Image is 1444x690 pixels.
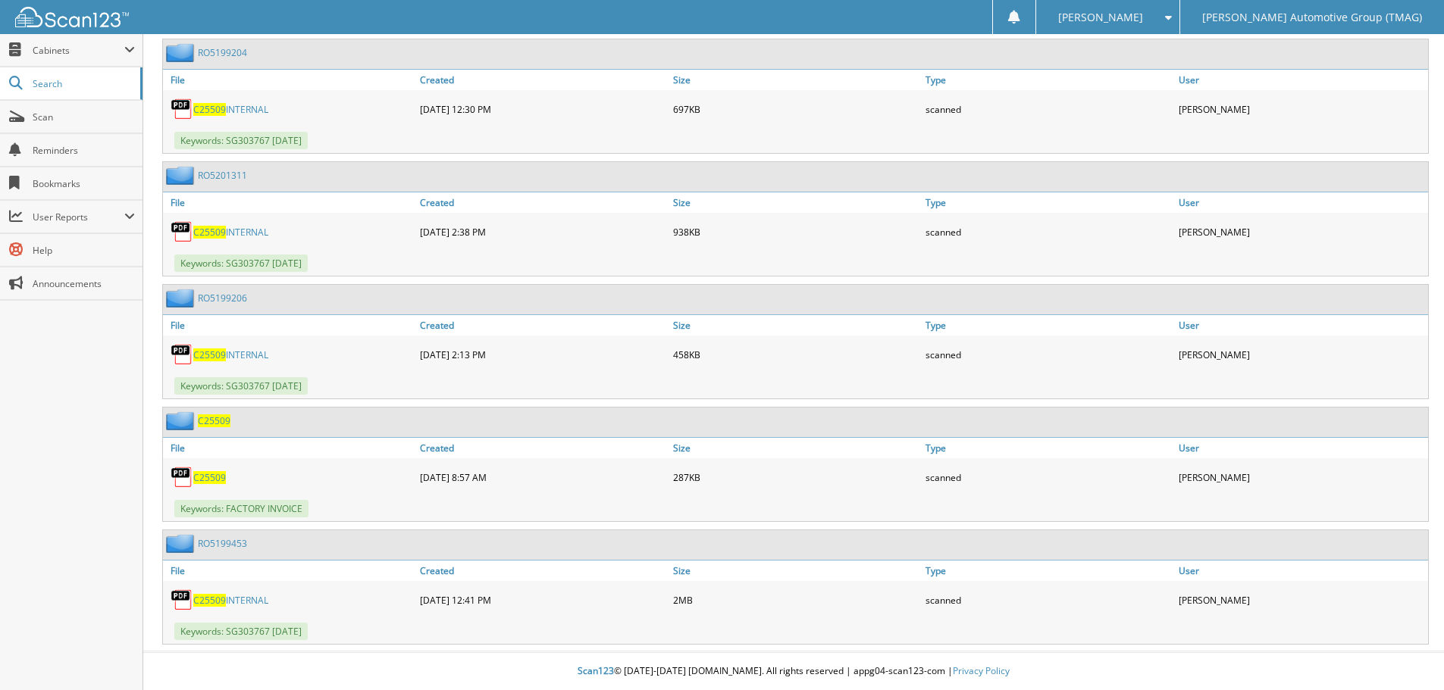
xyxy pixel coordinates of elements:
[669,315,922,336] a: Size
[922,339,1175,370] div: scanned
[15,7,129,27] img: scan123-logo-white.svg
[953,664,1010,677] a: Privacy Policy
[171,98,193,120] img: PDF.png
[171,343,193,366] img: PDF.png
[163,192,416,213] a: File
[416,192,669,213] a: Created
[416,585,669,615] div: [DATE] 12:41 PM
[416,438,669,458] a: Created
[163,560,416,581] a: File
[163,70,416,90] a: File
[669,94,922,124] div: 697KB
[163,315,416,336] a: File
[416,70,669,90] a: Created
[198,537,247,550] a: RO5199453
[669,585,922,615] div: 2MB
[174,132,308,149] span: Keywords: SG303767 [DATE]
[1175,70,1428,90] a: User
[198,169,247,182] a: RO5201311
[193,103,226,116] span: C25509
[416,339,669,370] div: [DATE] 2:13 PM
[193,226,226,239] span: C25509
[922,462,1175,492] div: scanned
[166,166,198,185] img: folder2.png
[193,471,226,484] a: C25509
[193,348,226,361] span: C25509
[1058,13,1143,22] span: [PERSON_NAME]
[198,292,247,304] a: RO5199206
[166,534,198,553] img: folder2.png
[1175,217,1428,247] div: [PERSON_NAME]
[669,560,922,581] a: Size
[33,244,135,257] span: Help
[669,217,922,247] div: 938KB
[669,70,922,90] a: Size
[416,217,669,247] div: [DATE] 2:38 PM
[416,315,669,336] a: Created
[143,653,1444,690] div: © [DATE]-[DATE] [DOMAIN_NAME]. All rights reserved | appg04-scan123-com |
[1175,192,1428,213] a: User
[33,111,135,123] span: Scan
[166,289,198,308] img: folder2.png
[193,103,268,116] a: C25509INTERNAL
[922,94,1175,124] div: scanned
[669,192,922,213] a: Size
[922,192,1175,213] a: Type
[33,177,135,190] span: Bookmarks
[669,438,922,458] a: Size
[193,226,268,239] a: C25509INTERNAL
[171,466,193,489] img: PDF.png
[166,43,198,62] img: folder2.png
[198,414,230,427] a: C25509
[922,438,1175,458] a: Type
[1175,339,1428,370] div: [PERSON_NAME]
[193,594,268,607] a: C25509INTERNAL
[669,462,922,492] div: 287KB
[171,589,193,611] img: PDF.png
[669,339,922,370] div: 458KB
[1175,94,1428,124] div: [PERSON_NAME]
[163,438,416,458] a: File
[171,220,193,243] img: PDF.png
[166,411,198,430] img: folder2.png
[193,348,268,361] a: C25509INTERNAL
[1175,585,1428,615] div: [PERSON_NAME]
[1175,560,1428,581] a: User
[1368,617,1444,690] iframe: Chat Widget
[1175,462,1428,492] div: [PERSON_NAME]
[416,94,669,124] div: [DATE] 12:30 PM
[578,664,614,677] span: Scan123
[198,46,247,59] a: RO5199204
[922,217,1175,247] div: scanned
[416,462,669,492] div: [DATE] 8:57 AM
[174,377,308,395] span: Keywords: SG303767 [DATE]
[922,315,1175,336] a: Type
[1175,315,1428,336] a: User
[33,77,133,90] span: Search
[174,254,308,272] span: Keywords: SG303767 [DATE]
[33,44,124,57] span: Cabinets
[416,560,669,581] a: Created
[1202,13,1422,22] span: [PERSON_NAME] Automotive Group (TMAG)
[922,585,1175,615] div: scanned
[193,594,226,607] span: C25509
[174,500,309,517] span: Keywords: FACTORY INVOICE
[33,144,135,157] span: Reminders
[174,623,308,640] span: Keywords: SG303767 [DATE]
[922,70,1175,90] a: Type
[33,211,124,223] span: User Reports
[33,277,135,290] span: Announcements
[922,560,1175,581] a: Type
[1175,438,1428,458] a: User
